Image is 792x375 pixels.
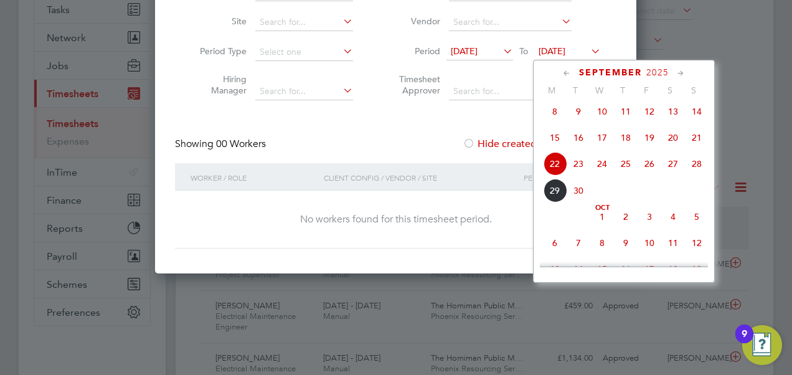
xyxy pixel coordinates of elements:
[255,44,353,61] input: Select one
[638,257,661,281] span: 17
[543,126,567,150] span: 15
[661,126,685,150] span: 20
[634,85,658,96] span: F
[614,231,638,255] span: 9
[175,138,268,151] div: Showing
[451,45,478,57] span: [DATE]
[384,74,440,96] label: Timesheet Approver
[191,16,247,27] label: Site
[685,205,709,229] span: 5
[614,100,638,123] span: 11
[590,152,614,176] span: 24
[590,257,614,281] span: 15
[567,152,590,176] span: 23
[614,205,638,229] span: 2
[742,334,747,350] div: 9
[187,163,321,192] div: Worker / Role
[516,43,532,59] span: To
[191,45,247,57] label: Period Type
[614,152,638,176] span: 25
[449,14,572,31] input: Search for...
[661,205,685,229] span: 4
[540,85,563,96] span: M
[567,126,590,150] span: 16
[685,100,709,123] span: 14
[216,138,266,150] span: 00 Workers
[191,74,247,96] label: Hiring Manager
[521,163,604,192] div: Period
[685,152,709,176] span: 28
[638,100,661,123] span: 12
[567,100,590,123] span: 9
[638,205,661,229] span: 3
[567,257,590,281] span: 14
[590,100,614,123] span: 10
[579,67,642,78] span: September
[590,126,614,150] span: 17
[590,231,614,255] span: 8
[638,152,661,176] span: 26
[543,179,567,202] span: 29
[590,205,614,211] span: Oct
[384,16,440,27] label: Vendor
[567,179,590,202] span: 30
[646,67,669,78] span: 2025
[384,45,440,57] label: Period
[543,257,567,281] span: 13
[587,85,611,96] span: W
[611,85,634,96] span: T
[638,126,661,150] span: 19
[539,45,565,57] span: [DATE]
[567,231,590,255] span: 7
[682,85,705,96] span: S
[321,163,521,192] div: Client Config / Vendor / Site
[661,100,685,123] span: 13
[614,257,638,281] span: 16
[685,231,709,255] span: 12
[255,14,353,31] input: Search for...
[543,100,567,123] span: 8
[685,257,709,281] span: 19
[661,231,685,255] span: 11
[255,83,353,100] input: Search for...
[543,231,567,255] span: 6
[638,231,661,255] span: 10
[543,152,567,176] span: 22
[463,138,589,150] label: Hide created timesheets
[449,83,572,100] input: Search for...
[661,257,685,281] span: 18
[590,205,614,229] span: 1
[563,85,587,96] span: T
[661,152,685,176] span: 27
[658,85,682,96] span: S
[742,325,782,365] button: Open Resource Center, 9 new notifications
[685,126,709,150] span: 21
[614,126,638,150] span: 18
[187,213,604,226] div: No workers found for this timesheet period.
